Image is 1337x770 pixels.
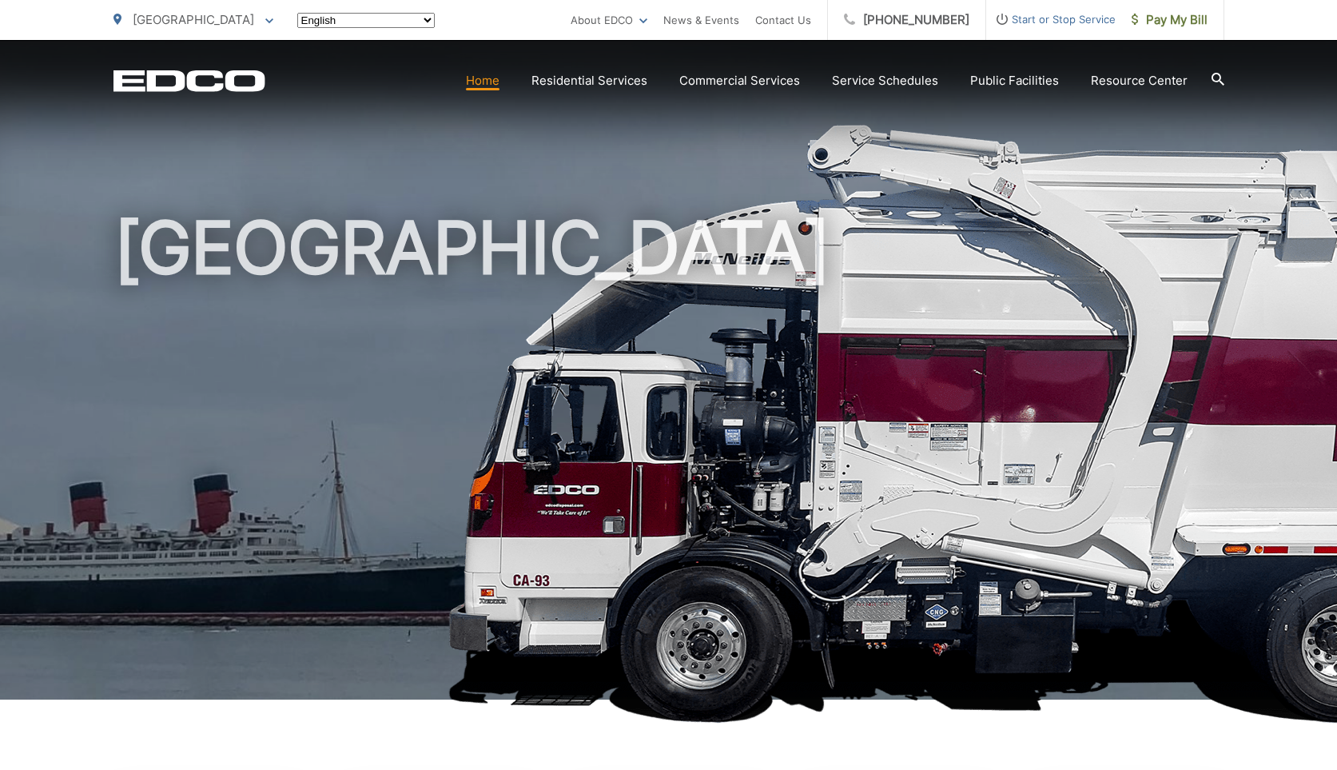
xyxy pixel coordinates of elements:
a: Residential Services [531,71,647,90]
a: News & Events [663,10,739,30]
a: Commercial Services [679,71,800,90]
span: [GEOGRAPHIC_DATA] [133,12,254,27]
a: Service Schedules [832,71,938,90]
h1: [GEOGRAPHIC_DATA] [113,208,1224,714]
a: Home [466,71,499,90]
a: About EDCO [571,10,647,30]
a: Resource Center [1091,71,1188,90]
a: Contact Us [755,10,811,30]
a: EDCD logo. Return to the homepage. [113,70,265,92]
span: Pay My Bill [1132,10,1208,30]
a: Public Facilities [970,71,1059,90]
select: Select a language [297,13,435,28]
